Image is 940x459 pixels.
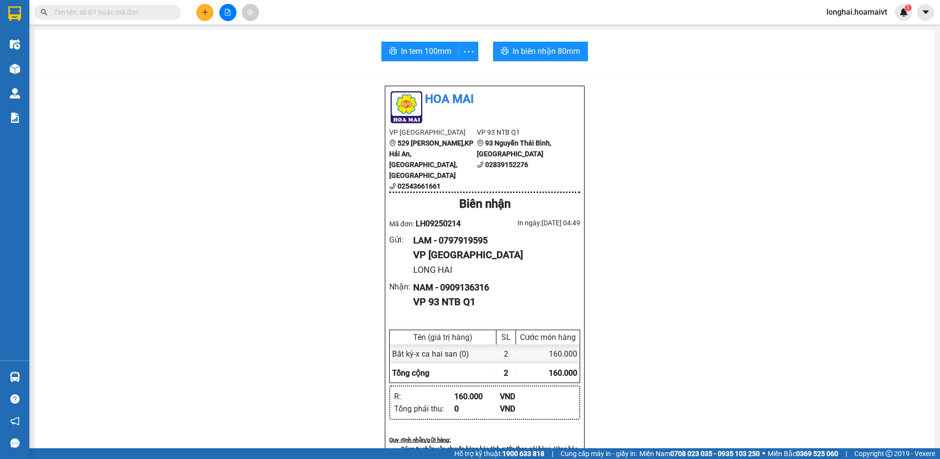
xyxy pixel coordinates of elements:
button: printerIn tem 100mm [381,42,459,61]
div: In ngày: [DATE] 04:49 [485,217,580,228]
span: 1 [906,4,910,11]
strong: 0369 525 060 [796,450,838,458]
span: question-circle [10,394,20,404]
div: SL [499,333,513,342]
b: 529 [PERSON_NAME],KP Hải An, [GEOGRAPHIC_DATA], [GEOGRAPHIC_DATA] [389,139,473,179]
button: file-add [219,4,236,21]
div: NAM - 0909136316 [413,281,572,294]
button: aim [242,4,259,21]
span: 160.000 [549,368,577,378]
span: Miền Bắc [768,448,838,459]
span: LH09250214 [416,219,461,228]
div: 160.000 [516,344,580,363]
button: caret-down [917,4,934,21]
div: VP 93 NTB Q1 [413,294,572,310]
div: Tên (giá trị hàng) [392,333,493,342]
div: VP [GEOGRAPHIC_DATA] [413,247,572,263]
img: logo-vxr [8,6,21,21]
div: LONG HAI [413,263,572,277]
span: file-add [224,9,231,16]
div: Nhận : [389,281,413,293]
div: LAM - 0797919595 [413,234,572,247]
div: Cước món hàng [518,333,577,342]
span: In tem 100mm [401,45,451,57]
span: caret-down [921,8,930,17]
span: search [41,9,47,16]
span: copyright [886,450,893,457]
span: environment [389,140,396,146]
img: solution-icon [10,113,20,123]
span: phone [389,183,396,190]
span: printer [389,47,397,56]
button: more [459,42,478,61]
span: longhai.hoamaivt [819,6,895,18]
div: 2 [496,344,516,363]
span: printer [501,47,509,56]
input: Tìm tên, số ĐT hoặc mã đơn [54,7,169,18]
span: ⚪️ [762,452,765,456]
span: Cung cấp máy in - giấy in: [561,448,637,459]
img: icon-new-feature [899,8,908,17]
span: Bất kỳ - x ca hai san (0) [392,349,469,359]
img: warehouse-icon [10,39,20,49]
span: aim [247,9,254,16]
div: Mã đơn: [389,217,485,230]
div: Biên nhận [389,195,580,214]
img: warehouse-icon [10,88,20,98]
b: 93 Nguyễn Thái Bình, [GEOGRAPHIC_DATA] [477,139,551,158]
span: notification [10,416,20,426]
span: plus [202,9,209,16]
span: Tổng cộng [392,368,429,378]
span: Hỗ trợ kỹ thuật: [454,448,544,459]
span: | [552,448,553,459]
span: message [10,438,20,448]
span: | [846,448,847,459]
img: warehouse-icon [10,64,20,74]
strong: 0708 023 035 - 0935 103 250 [670,450,760,458]
strong: 1900 633 818 [502,450,544,458]
div: Gửi : [389,234,413,246]
span: phone [477,161,484,168]
b: 02839152276 [485,161,528,169]
li: VP 93 NTB Q1 [477,127,564,138]
button: printerIn biên nhận 80mm [493,42,588,61]
div: Tổng phải thu : [394,403,454,415]
span: Miền Nam [639,448,760,459]
sup: 1 [905,4,912,11]
div: 160.000 [454,390,500,403]
img: logo.jpg [389,90,423,124]
div: 0 [454,403,500,415]
div: Quy định nhận/gửi hàng : [389,435,580,444]
span: In biên nhận 80mm [513,45,580,57]
span: environment [477,140,484,146]
div: R : [394,390,454,403]
button: plus [196,4,213,21]
img: warehouse-icon [10,372,20,382]
li: VP [GEOGRAPHIC_DATA] [389,127,477,138]
b: 02543661661 [398,182,441,190]
span: more [459,46,478,58]
div: VND [500,390,545,403]
li: Hoa Mai [389,90,580,109]
div: VND [500,403,545,415]
span: 2 [504,368,508,378]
